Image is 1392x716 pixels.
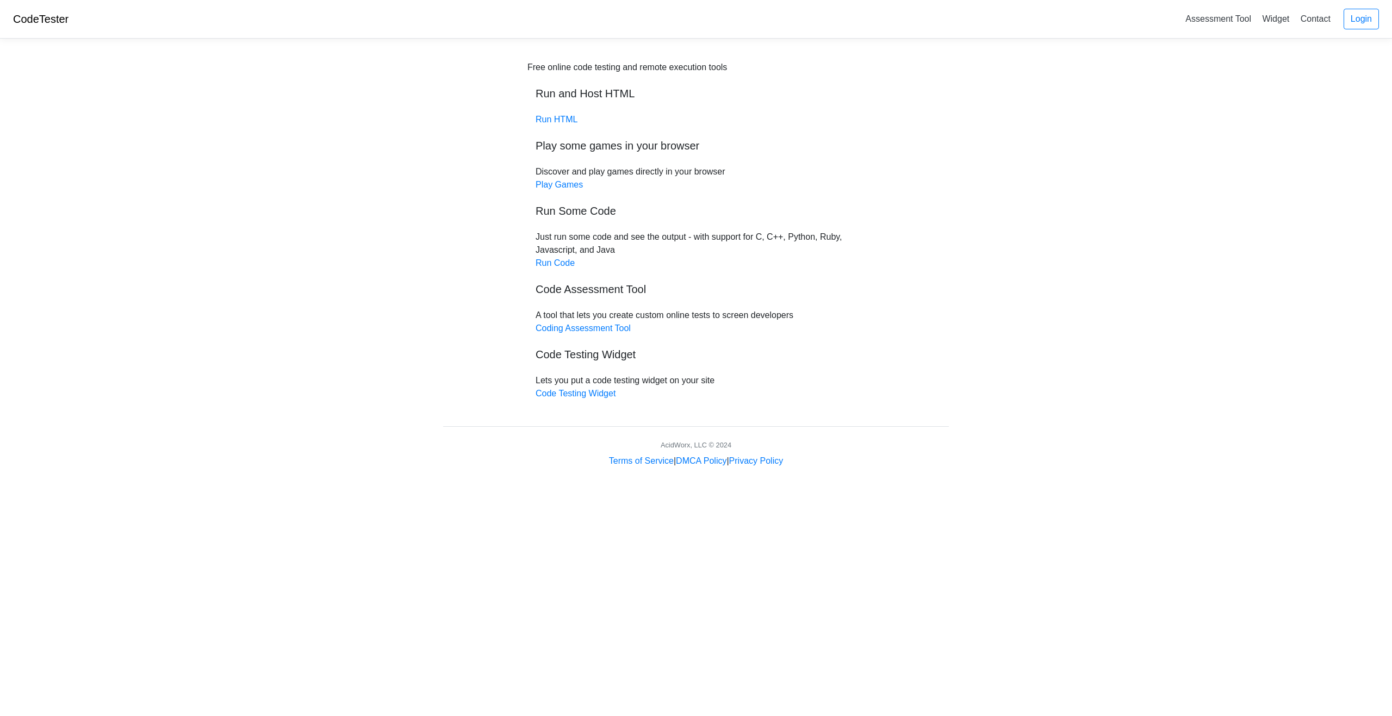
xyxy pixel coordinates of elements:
h5: Run and Host HTML [536,87,856,100]
h5: Code Assessment Tool [536,283,856,296]
h5: Code Testing Widget [536,348,856,361]
div: Discover and play games directly in your browser Just run some code and see the output - with sup... [527,61,865,400]
a: Contact [1296,10,1335,28]
h5: Run Some Code [536,204,856,217]
a: Assessment Tool [1181,10,1256,28]
a: Run HTML [536,115,577,124]
div: AcidWorx, LLC © 2024 [661,440,731,450]
div: Free online code testing and remote execution tools [527,61,727,74]
a: Terms of Service [609,456,674,465]
a: Widget [1258,10,1294,28]
h5: Play some games in your browser [536,139,856,152]
a: Coding Assessment Tool [536,323,631,333]
a: CodeTester [13,13,69,25]
a: DMCA Policy [676,456,726,465]
a: Login [1344,9,1379,29]
a: Play Games [536,180,583,189]
div: | | [609,454,783,468]
a: Code Testing Widget [536,389,616,398]
a: Privacy Policy [729,456,784,465]
a: Run Code [536,258,575,267]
